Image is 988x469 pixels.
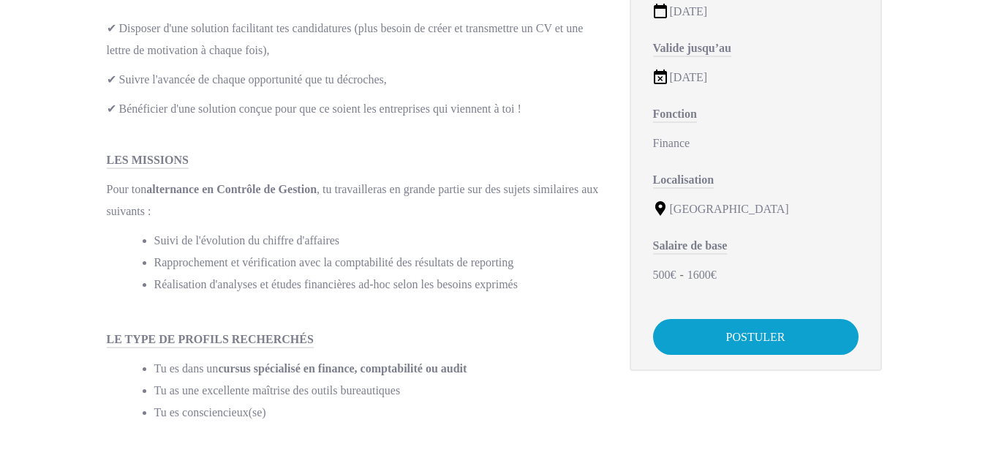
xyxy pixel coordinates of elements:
strong: alternance en Contrôle de Gestion [146,183,317,195]
div: [DATE] [653,67,859,89]
span: LE TYPE DE PROFILS RECHERCHÉS [107,333,314,348]
a: POSTULER [653,319,859,355]
div: [DATE] [653,1,859,23]
p: ✔ Bénéficier d'une solution conçue pour que ce soient les entreprises qui viennent à toi ! [107,98,600,120]
span: Valide jusqu’au [653,42,731,57]
span: LES MISSIONS [107,154,189,169]
li: Tu as une excellente maîtrise des outils bureautiques [154,380,600,402]
li: Tu es consciencieux(se) [154,402,600,424]
span: Salaire de base [653,239,728,255]
div: [GEOGRAPHIC_DATA] [653,198,859,220]
li: Suivi de l'évolution du chiffre d'affaires [154,230,600,252]
span: Localisation [653,173,714,189]
span: Fonction [653,108,697,123]
span: - [680,269,684,281]
p: Pour ton , tu travailleras en grande partie sur des sujets similaires aux suivants : [107,179,600,222]
p: ✔ Suivre l'avancée de chaque opportunité que tu décroches, [107,69,600,91]
div: 500€ 1600€ [653,264,859,286]
strong: cursus spécialisé en finance, comptabilité ou audit [218,362,467,375]
div: Finance [653,132,859,154]
li: Rapprochement et vérification avec la comptabilité des résultats de reporting [154,252,600,274]
p: ✔ Disposer d'une solution facilitant tes candidatures (plus besoin de créer et transmettre un CV ... [107,18,600,61]
li: Tu es dans un [154,358,600,380]
li: Réalisation d'analyses et études financières ad-hoc selon les besoins exprimés [154,274,600,296]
